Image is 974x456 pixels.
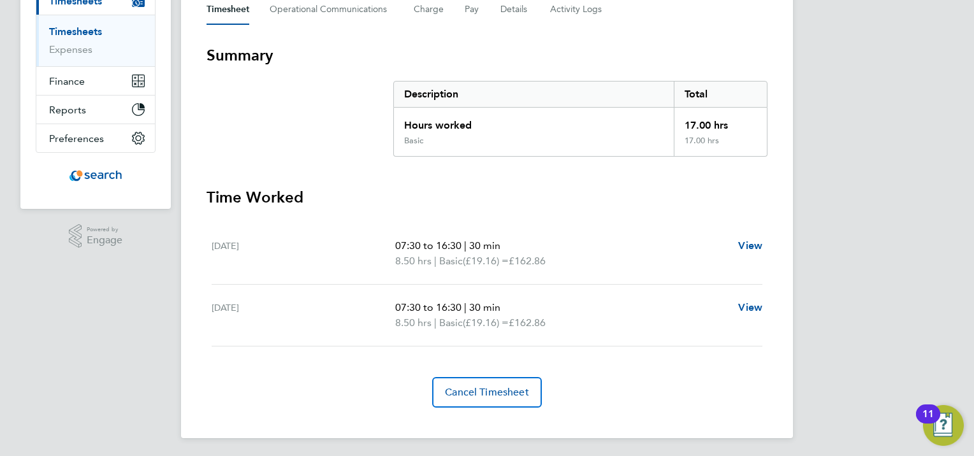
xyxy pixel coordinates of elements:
div: [DATE] [212,300,395,331]
span: Cancel Timesheet [445,386,529,399]
span: View [738,239,762,252]
a: Expenses [49,43,92,55]
span: 8.50 hrs [395,255,432,267]
div: Basic [404,136,423,146]
span: 8.50 hrs [395,317,432,329]
span: 07:30 to 16:30 [395,239,462,252]
span: Preferences [49,132,104,145]
span: Basic [439,315,463,331]
h3: Summary [207,45,767,66]
span: 30 min [469,301,500,313]
div: 17.00 hrs [674,108,767,136]
img: searchconsultancy-logo-retina.png [69,166,122,186]
button: Open Resource Center, 11 new notifications [923,405,964,446]
div: 11 [922,414,934,431]
span: Finance [49,75,85,87]
span: Engage [87,235,122,246]
span: (£19.16) = [463,255,509,267]
section: Timesheet [207,45,767,408]
span: (£19.16) = [463,317,509,329]
a: Go to home page [36,166,156,186]
div: Total [674,82,767,107]
span: | [464,301,467,313]
button: Finance [36,67,155,95]
div: Timesheets [36,15,155,66]
div: 17.00 hrs [674,136,767,156]
span: | [434,317,437,329]
a: View [738,300,762,315]
span: Basic [439,253,463,269]
a: Timesheets [49,25,102,38]
span: View [738,301,762,313]
span: | [434,255,437,267]
button: Reports [36,96,155,124]
button: Preferences [36,124,155,152]
span: £162.86 [509,317,546,329]
div: [DATE] [212,238,395,269]
a: Powered byEngage [69,224,123,248]
div: Hours worked [394,108,674,136]
a: View [738,238,762,253]
span: £162.86 [509,255,546,267]
span: 30 min [469,239,500,252]
span: 07:30 to 16:30 [395,301,462,313]
div: Description [394,82,674,107]
div: Summary [393,81,767,157]
button: Cancel Timesheet [432,377,542,408]
span: Powered by [87,224,122,235]
h3: Time Worked [207,187,767,208]
span: Reports [49,104,86,116]
span: | [464,239,467,252]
